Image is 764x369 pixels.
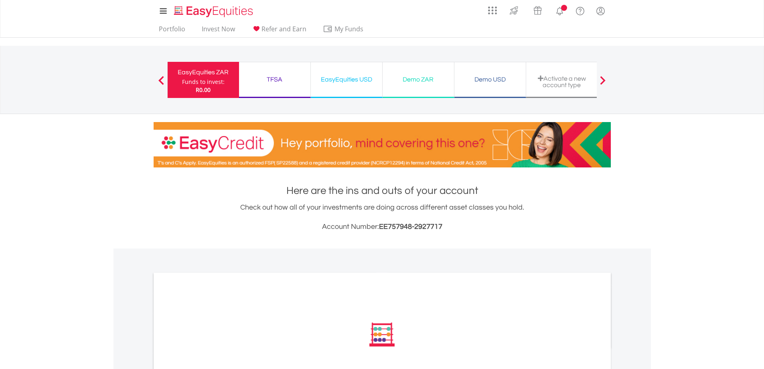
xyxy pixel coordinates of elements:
[199,25,238,37] a: Invest Now
[172,5,256,18] img: EasyEquities_Logo.png
[244,74,306,85] div: TFSA
[323,24,375,34] span: My Funds
[488,6,497,15] img: grid-menu-icon.svg
[316,74,377,85] div: EasyEquities USD
[483,2,502,15] a: AppsGrid
[156,25,188,37] a: Portfolio
[549,2,570,18] a: Notifications
[387,74,449,85] div: Demo ZAR
[154,122,611,167] img: EasyCredit Promotion Banner
[248,25,310,37] a: Refer and Earn
[570,2,590,18] a: FAQ's and Support
[531,4,544,17] img: vouchers-v2.svg
[531,75,593,88] div: Activate a new account type
[590,2,611,20] a: My Profile
[379,223,442,230] span: EE757948-2927717
[196,86,211,94] span: R0.00
[459,74,521,85] div: Demo USD
[171,2,256,18] a: Home page
[261,24,306,33] span: Refer and Earn
[507,4,521,17] img: thrive-v2.svg
[154,221,611,232] h3: Account Number:
[172,67,234,78] div: EasyEquities ZAR
[154,183,611,198] h1: Here are the ins and outs of your account
[182,78,225,86] div: Funds to invest:
[526,2,549,17] a: Vouchers
[154,202,611,232] div: Check out how all of your investments are doing across different asset classes you hold.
